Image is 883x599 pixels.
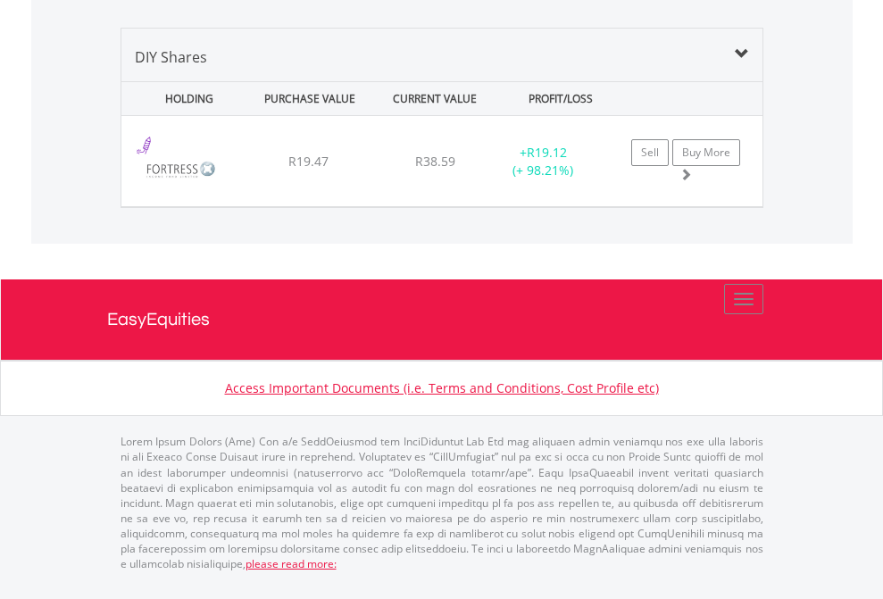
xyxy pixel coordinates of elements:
[246,556,337,571] a: please read more:
[374,82,496,115] div: CURRENT VALUE
[130,138,231,202] img: EQU.ZA.FFB.png
[107,279,777,360] a: EasyEquities
[249,82,371,115] div: PURCHASE VALUE
[415,153,455,170] span: R38.59
[500,82,621,115] div: PROFIT/LOSS
[527,144,567,161] span: R19.12
[288,153,329,170] span: R19.47
[225,379,659,396] a: Access Important Documents (i.e. Terms and Conditions, Cost Profile etc)
[121,434,763,571] p: Lorem Ipsum Dolors (Ame) Con a/e SeddOeiusmod tem InciDiduntut Lab Etd mag aliquaen admin veniamq...
[631,139,669,166] a: Sell
[672,139,740,166] a: Buy More
[487,144,599,179] div: + (+ 98.21%)
[135,47,207,67] span: DIY Shares
[123,82,245,115] div: HOLDING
